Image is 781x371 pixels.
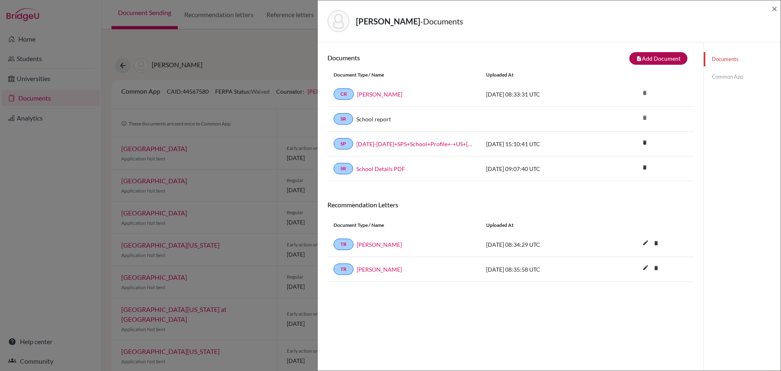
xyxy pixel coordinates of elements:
a: [PERSON_NAME] [357,240,402,249]
div: [DATE] 09:07:40 UTC [480,165,602,173]
i: delete [650,262,662,274]
button: edit [639,237,652,250]
a: School Details PDF [356,165,405,173]
button: edit [639,262,652,274]
a: SR [334,113,353,125]
div: Uploaded at [480,71,602,79]
a: Documents [704,52,781,66]
a: SR [334,163,353,174]
a: [PERSON_NAME] [357,265,402,274]
a: delete [639,138,651,149]
a: SP [334,138,353,149]
a: School report [356,115,391,123]
i: note_add [636,56,642,61]
a: delete [650,238,662,249]
i: delete [639,112,651,124]
div: Document Type / Name [327,71,480,79]
a: delete [650,263,662,274]
span: [DATE] 08:35:58 UTC [486,266,540,273]
div: Document Type / Name [327,222,480,229]
strong: [PERSON_NAME] [356,16,420,26]
h6: Recommendation Letters [327,201,694,209]
span: - Documents [420,16,463,26]
button: Close [772,4,777,13]
a: delete [639,162,651,173]
a: TR [334,239,353,250]
a: TR [334,263,353,275]
a: [DATE]-[DATE]+SPS+School+Profile+-+US+[DOMAIN_NAME]_wide [356,140,474,148]
i: delete [650,237,662,249]
span: × [772,2,777,14]
span: [DATE] 08:34:29 UTC [486,241,540,248]
i: delete [639,161,651,173]
h6: Documents [327,54,510,61]
div: [DATE] 08:33:31 UTC [480,90,602,99]
div: [DATE] 15:10:41 UTC [480,140,602,148]
button: note_addAdd Document [629,52,687,65]
i: delete [639,136,651,149]
a: Common App [704,70,781,84]
a: [PERSON_NAME] [357,90,402,99]
i: edit [639,261,652,274]
div: Uploaded at [480,222,602,229]
a: CR [334,88,354,100]
i: edit [639,236,652,249]
i: delete [639,87,651,99]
